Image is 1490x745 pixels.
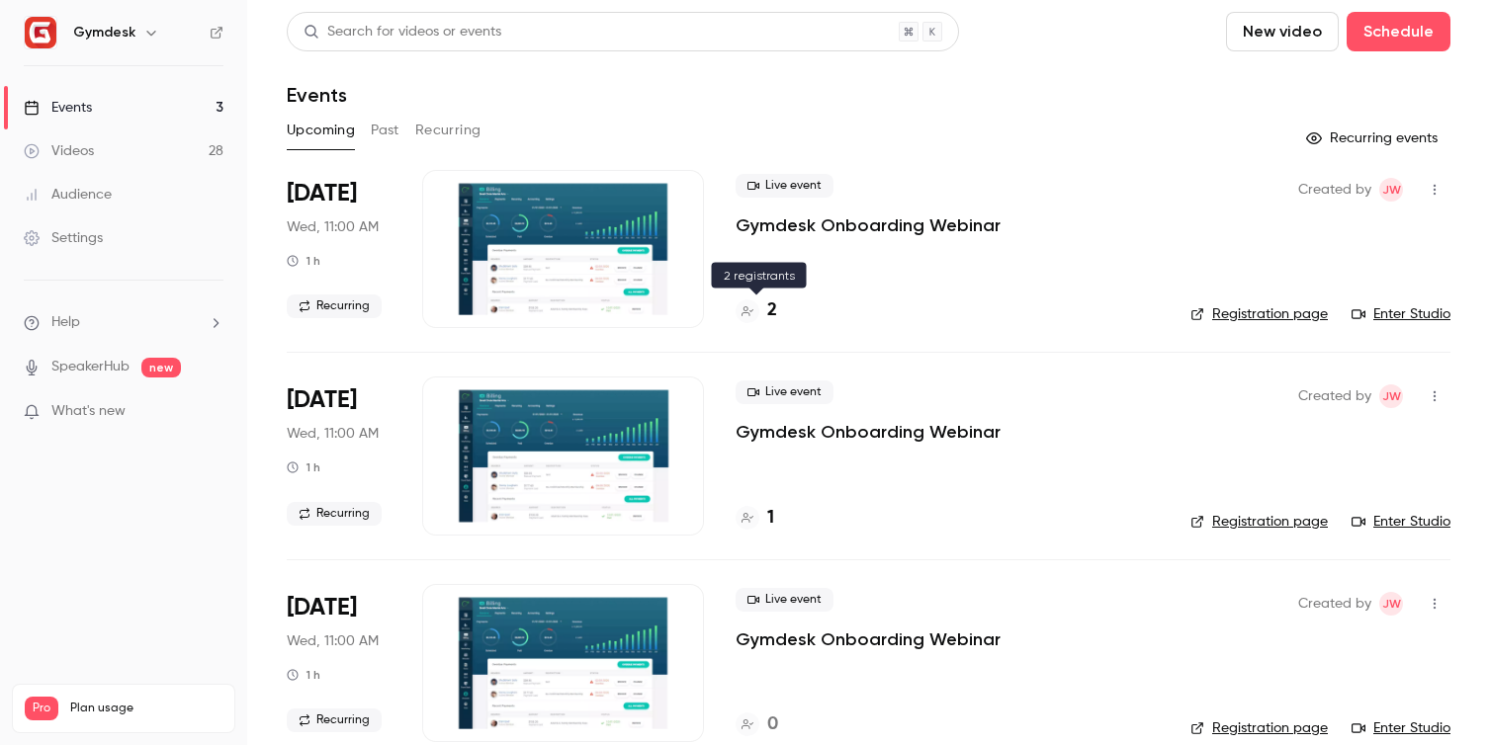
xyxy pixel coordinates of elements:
[24,228,103,248] div: Settings
[287,424,379,444] span: Wed, 11:00 AM
[287,178,357,209] span: [DATE]
[1382,178,1401,202] span: JW
[736,420,1001,444] a: Gymdesk Onboarding Webinar
[51,357,130,377] a: SpeakerHub
[287,376,391,535] div: Oct 8 Wed, 1:00 PM (America/New York)
[51,401,126,422] span: What's new
[200,403,223,421] iframe: Noticeable Trigger
[287,115,355,146] button: Upcoming
[767,711,778,738] h4: 0
[736,174,833,198] span: Live event
[736,711,778,738] a: 0
[736,213,1001,237] a: Gymdesk Onboarding Webinar
[287,83,347,107] h1: Events
[1226,12,1339,51] button: New video
[1382,384,1401,408] span: JW
[25,17,56,48] img: Gymdesk
[1190,718,1328,738] a: Registration page
[1190,304,1328,324] a: Registration page
[287,502,382,526] span: Recurring
[24,312,223,333] li: help-dropdown-opener
[1298,384,1371,408] span: Created by
[736,627,1001,651] a: Gymdesk Onboarding Webinar
[1298,178,1371,202] span: Created by
[1190,512,1328,532] a: Registration page
[287,459,320,475] div: 1 h
[1297,123,1450,154] button: Recurring events
[287,253,320,269] div: 1 h
[24,185,112,205] div: Audience
[1379,592,1403,616] span: Jay Wilson
[1379,178,1403,202] span: Jay Wilson
[736,505,774,532] a: 1
[1379,384,1403,408] span: Jay Wilson
[1352,512,1450,532] a: Enter Studio
[287,584,391,742] div: Oct 15 Wed, 1:00 PM (America/New York)
[287,384,357,416] span: [DATE]
[287,708,382,732] span: Recurring
[287,217,379,237] span: Wed, 11:00 AM
[767,297,777,324] h4: 2
[287,592,357,623] span: [DATE]
[371,115,399,146] button: Past
[736,588,833,612] span: Live event
[1382,592,1401,616] span: JW
[141,358,181,377] span: new
[1352,304,1450,324] a: Enter Studio
[287,294,382,318] span: Recurring
[70,701,222,716] span: Plan usage
[1298,592,1371,616] span: Created by
[304,22,501,42] div: Search for videos or events
[51,312,80,333] span: Help
[287,170,391,328] div: Oct 1 Wed, 1:00 PM (America/New York)
[287,631,379,651] span: Wed, 11:00 AM
[1352,718,1450,738] a: Enter Studio
[25,697,58,720] span: Pro
[24,98,92,118] div: Events
[287,667,320,683] div: 1 h
[736,297,777,324] a: 2
[1347,12,1450,51] button: Schedule
[24,141,94,161] div: Videos
[736,380,833,404] span: Live event
[767,505,774,532] h4: 1
[415,115,482,146] button: Recurring
[73,23,135,42] h6: Gymdesk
